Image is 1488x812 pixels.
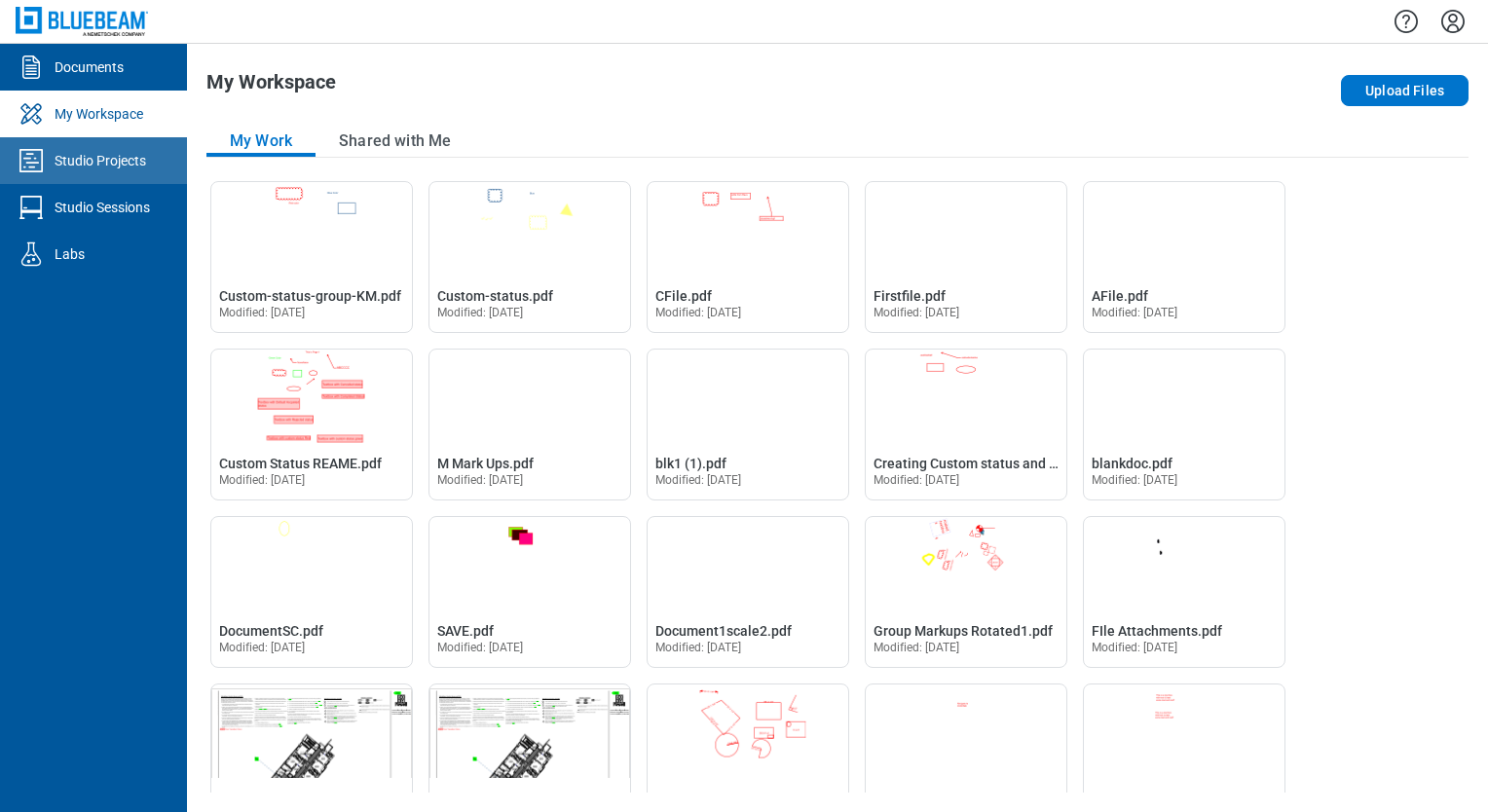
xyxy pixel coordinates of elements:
button: Settings [1437,5,1469,38]
span: A9.04C-LEVEL 4 FLOOR PATTERN PLAN C (1).pdf [219,791,523,806]
span: DocumentSC.pdf [219,623,323,639]
span: Measurement markups.pdf [655,791,823,806]
div: Open blk1 (1).pdf in Editor [647,349,849,500]
img: Document1scale2.pdf [648,517,848,610]
span: Document1scale2.pdf [655,623,792,639]
button: Shared with Me [316,126,474,157]
div: Documents [55,57,124,77]
span: Modified: [DATE] [874,473,960,487]
button: My Work [206,126,316,157]
div: Open Firstfile.pdf in Editor [865,181,1067,333]
img: Custom-status.pdf [429,182,630,276]
svg: Studio Projects [16,145,47,176]
span: Group Markups Rotated1.pdf [874,623,1053,639]
img: Custom Status REAME.pdf [211,350,412,443]
span: FIle Attachments.pdf [1092,623,1222,639]
div: Open AFile.pdf in Editor [1083,181,1285,333]
span: Modified: [DATE] [1092,473,1178,487]
div: Open blankdoc.pdf in Editor [1083,349,1285,500]
span: Custom-status.pdf [437,288,553,304]
span: Modified: [DATE] [437,306,524,319]
svg: My Workspace [16,98,47,129]
div: Open M Mark Ups.pdf in Editor [428,349,631,500]
span: Modified: [DATE] [219,473,306,487]
span: Custom-status-group-KM.pdf [219,288,401,304]
span: Absolute Hyperlink.pdf [874,791,1016,806]
div: Open FIle Attachments.pdf in Editor [1083,516,1285,668]
img: M Mark Ups.pdf [429,350,630,443]
img: Custom-status-group-KM.pdf [211,182,412,276]
span: Modified: [DATE] [655,641,742,654]
img: AFile.pdf [1084,182,1284,276]
span: CFile.pdf [655,288,712,304]
div: Studio Projects [55,151,146,170]
div: My Workspace [55,104,143,124]
span: Modified: [DATE] [655,473,742,487]
img: blankdoc.pdf [1084,350,1284,443]
span: blankdoc.pdf [1092,456,1172,471]
span: M Mark Ups.pdf [437,456,534,471]
span: A9.04C-LEVEL 4 FLOOR PATTERN PLAN C.pdf [437,791,721,806]
div: Open Custom-status.pdf in Editor [428,181,631,333]
img: blk1 (1).pdf [648,350,848,443]
span: Modified: [DATE] [437,473,524,487]
div: Open Custom Status REAME.pdf in Editor [210,349,413,500]
span: Modified: [DATE] [655,306,742,319]
span: Modified: [DATE] [874,641,960,654]
span: Modified: [DATE] [874,306,960,319]
img: Group Markups Rotated1.pdf [866,517,1066,610]
div: Open DocumentSC.pdf in Editor [210,516,413,668]
img: Measurement markups.pdf [648,684,848,778]
span: Modified: [DATE] [437,641,524,654]
img: Firstfile.pdf [866,182,1066,276]
img: textrutaTEST4_plain3 (1) (1).pdf [1084,684,1284,778]
span: blk1 (1).pdf [655,456,726,471]
svg: Studio Sessions [16,192,47,223]
span: Modified: [DATE] [1092,306,1178,319]
button: Upload Files [1341,75,1469,106]
div: Labs [55,244,85,264]
div: Open Creating Custom status and not appying on any markup (1).pdf in Editor [865,349,1067,500]
img: A9.04C-LEVEL 4 FLOOR PATTERN PLAN C (1).pdf [211,684,412,778]
span: Modified: [DATE] [219,641,306,654]
span: Custom Status REAME.pdf [219,456,382,471]
div: Studio Sessions [55,198,150,217]
span: Modified: [DATE] [219,306,306,319]
img: Bluebeam, Inc. [16,7,148,35]
div: Open Custom-status-group-KM.pdf in Editor [210,181,413,333]
img: Absolute Hyperlink.pdf [866,684,1066,778]
img: DocumentSC.pdf [211,517,412,610]
img: FIle Attachments.pdf [1084,517,1284,610]
svg: Documents [16,52,47,83]
span: Creating Custom status and not appying on any markup (1).pdf [874,456,1260,471]
img: SAVE.pdf [429,517,630,610]
img: CFile.pdf [648,182,848,276]
h1: My Workspace [206,71,336,102]
span: SAVE.pdf [437,623,494,639]
img: A9.04C-LEVEL 4 FLOOR PATTERN PLAN C.pdf [429,684,630,778]
span: textrutaTEST4_plain3 (1) (1).pdf [1092,791,1292,806]
span: AFile.pdf [1092,288,1148,304]
img: Creating Custom status and not appying on any markup (1).pdf [866,350,1066,443]
svg: Labs [16,239,47,270]
div: Open Group Markups Rotated1.pdf in Editor [865,516,1067,668]
span: Modified: [DATE] [1092,641,1178,654]
div: Open CFile.pdf in Editor [647,181,849,333]
div: Open SAVE.pdf in Editor [428,516,631,668]
div: Open Document1scale2.pdf in Editor [647,516,849,668]
span: Firstfile.pdf [874,288,946,304]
